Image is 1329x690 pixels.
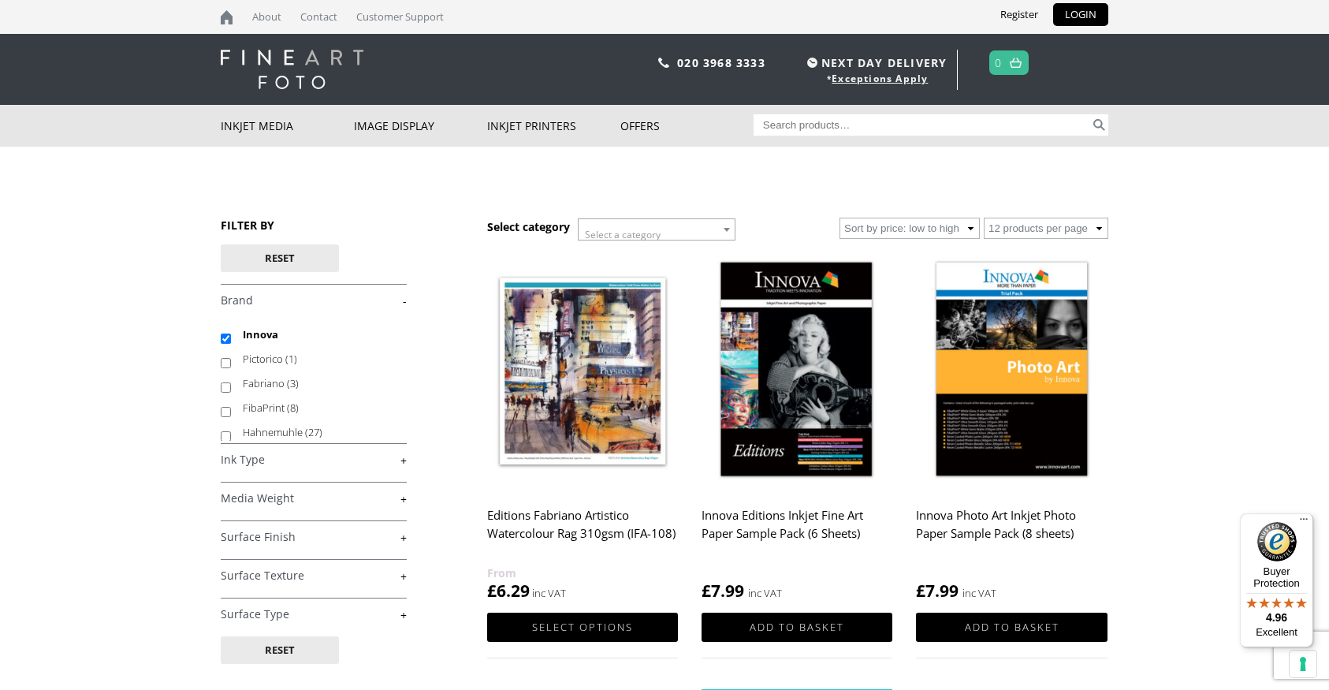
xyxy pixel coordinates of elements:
a: + [221,453,407,468]
button: Your consent preferences for tracking technologies [1290,651,1316,677]
label: Innova [243,323,392,347]
h4: Ink Type [221,443,407,475]
h4: Brand [221,284,407,315]
label: FibaPrint [243,396,392,420]
h2: Innova Photo Art Inkjet Photo Paper Sample Pack (8 sheets) [916,501,1107,564]
h4: Media Weight [221,482,407,513]
a: Inkjet Media [221,105,354,147]
a: LOGIN [1053,3,1108,26]
a: + [221,530,407,545]
h2: Innova Editions Inkjet Fine Art Paper Sample Pack (6 Sheets) [702,501,892,564]
img: time.svg [807,58,817,68]
button: Menu [1294,513,1313,532]
bdi: 6.29 [487,580,530,602]
a: Add to basket: “Innova Editions Inkjet Fine Art Paper Sample Pack (6 Sheets)” [702,613,892,642]
a: + [221,491,407,506]
span: £ [487,580,497,602]
p: Buyer Protection [1240,565,1313,589]
a: + [221,607,407,622]
a: 0 [995,51,1002,74]
h3: FILTER BY [221,218,407,233]
img: phone.svg [658,58,669,68]
img: Editions Fabriano Artistico Watercolour Rag 310gsm (IFA-108) [487,252,678,490]
a: 020 3968 3333 [677,55,765,70]
span: £ [916,580,925,602]
p: Excellent [1240,626,1313,639]
strong: inc VAT [748,584,782,602]
span: (3) [287,376,299,390]
label: Fabriano [243,371,392,396]
h4: Surface Texture [221,559,407,591]
a: Add to basket: “Innova Photo Art Inkjet Photo Paper Sample Pack (8 sheets)” [916,613,1107,642]
img: Innova Photo Art Inkjet Photo Paper Sample Pack (8 sheets) [916,252,1107,490]
h3: Select category [487,219,570,234]
a: Innova Editions Inkjet Fine Art Paper Sample Pack (6 Sheets) £7.99 inc VAT [702,252,892,602]
a: Inkjet Printers [487,105,620,147]
img: Trusted Shops Trustmark [1257,522,1297,561]
label: Pictorico [243,347,392,371]
span: Select a category [585,228,661,241]
h4: Surface Type [221,598,407,629]
a: Image Display [354,105,487,147]
a: + [221,569,407,584]
a: Editions Fabriano Artistico Watercolour Rag 310gsm (IFA-108) £6.29 [487,252,678,602]
button: Trusted Shops TrustmarkBuyer Protection4.96Excellent [1240,513,1313,647]
span: (27) [305,425,322,439]
h2: Editions Fabriano Artistico Watercolour Rag 310gsm (IFA-108) [487,501,678,564]
img: logo-white.svg [221,50,363,89]
span: NEXT DAY DELIVERY [803,54,947,72]
input: Search products… [754,114,1091,136]
span: (1) [285,352,297,366]
a: Offers [620,105,754,147]
button: Search [1090,114,1108,136]
a: Exceptions Apply [832,72,928,85]
bdi: 7.99 [702,580,744,602]
a: - [221,293,407,308]
span: £ [702,580,711,602]
h4: Surface Finish [221,520,407,552]
button: Reset [221,244,339,272]
strong: inc VAT [962,584,996,602]
span: (8) [287,401,299,415]
img: Innova Editions Inkjet Fine Art Paper Sample Pack (6 Sheets) [702,252,892,490]
span: 4.96 [1266,611,1287,624]
select: Shop order [839,218,980,239]
a: Innova Photo Art Inkjet Photo Paper Sample Pack (8 sheets) £7.99 inc VAT [916,252,1107,602]
button: Reset [221,636,339,664]
bdi: 7.99 [916,580,959,602]
a: Select options for “Editions Fabriano Artistico Watercolour Rag 310gsm (IFA-108)” [487,613,678,642]
label: Hahnemuhle [243,420,392,445]
a: Register [988,3,1050,26]
img: basket.svg [1010,58,1022,68]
